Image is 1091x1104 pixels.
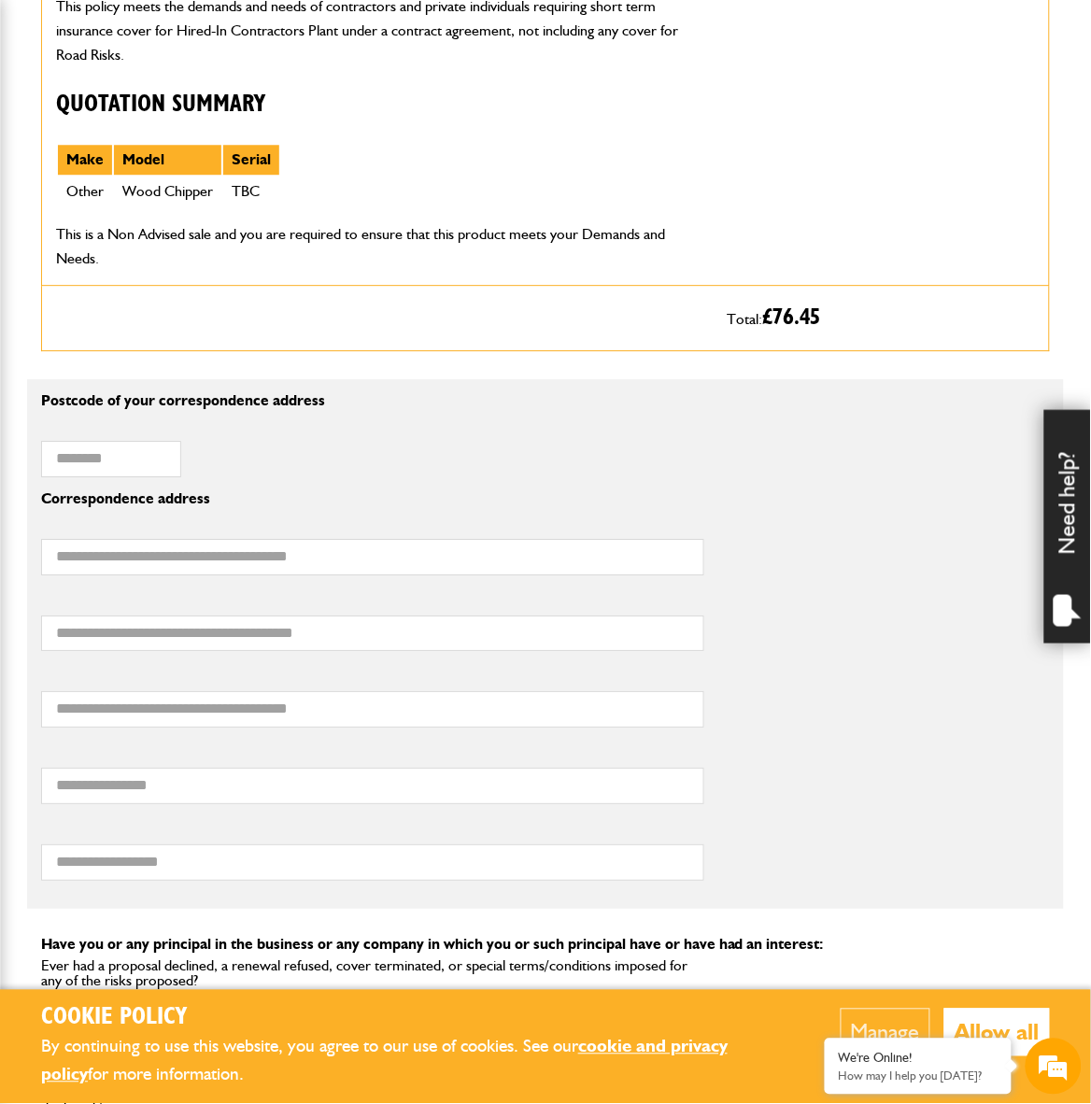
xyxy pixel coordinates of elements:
th: Model [113,144,222,176]
td: TBC [222,176,280,207]
p: Correspondence address [41,491,704,506]
em: Start Chat [254,575,339,601]
img: d_20077148190_company_1631870298795_20077148190 [32,104,78,130]
span: £ [763,306,821,329]
span: 76.45 [773,306,821,329]
div: We're Online! [839,1051,998,1067]
p: How may I help you today? [839,1069,998,1083]
input: Enter your phone number [24,283,341,324]
div: Need help? [1044,410,1091,644]
div: Minimize live chat window [306,9,351,54]
td: Other [57,176,113,207]
button: Allow all [944,1009,1050,1056]
input: Enter your email address [24,228,341,269]
label: Ever had a proposal declined, a renewal refused, cover terminated, or special terms/conditions im... [41,958,704,988]
button: Manage [841,1009,930,1056]
td: Wood Chipper [113,176,222,207]
textarea: Type your message and hit 'Enter' [24,338,341,559]
h3: Quotation Summary [56,91,700,120]
p: Have you or any principal in the business or any company in which you or such principal have or h... [41,937,1050,952]
div: Chat with us now [97,105,314,129]
p: Postcode of your correspondence address [41,393,704,408]
p: This is a Non Advised sale and you are required to ensure that this product meets your Demands an... [56,222,700,270]
th: Serial [222,144,280,176]
th: Make [57,144,113,176]
h2: Cookie Policy [41,1004,784,1033]
input: Enter your last name [24,173,341,214]
p: By continuing to use this website, you agree to our use of cookies. See our for more information. [41,1033,784,1090]
p: Total: [728,300,1035,335]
